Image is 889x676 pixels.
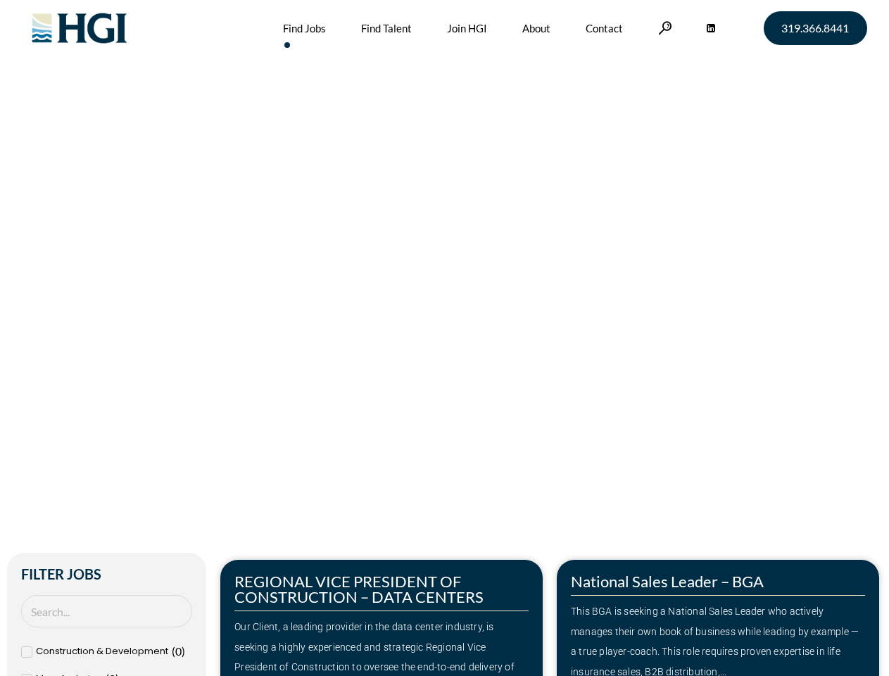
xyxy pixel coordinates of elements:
a: National Sales Leader – BGA [571,572,764,591]
span: Jobs [85,284,108,298]
input: Search Job [21,595,192,628]
span: Make Your [51,216,254,267]
a: Search [658,21,672,35]
a: Home [51,284,80,298]
a: 319.366.8441 [764,11,867,45]
span: 0 [175,644,182,658]
span: Next Move [263,218,469,265]
span: Construction & Development [36,641,168,662]
h2: Filter Jobs [21,567,192,581]
span: » [51,284,108,298]
span: ( [172,644,175,658]
a: REGIONAL VICE PRESIDENT OF CONSTRUCTION – DATA CENTERS [234,572,484,606]
span: ) [182,644,185,658]
span: 319.366.8441 [781,23,849,34]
